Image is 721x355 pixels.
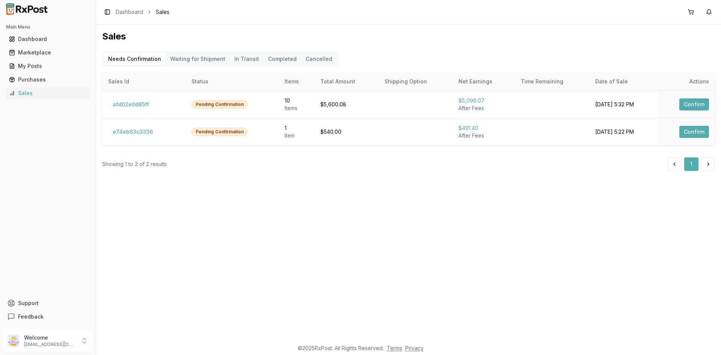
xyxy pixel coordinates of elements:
[453,73,515,91] th: Net Earnings
[6,86,90,100] a: Sales
[285,132,308,139] div: Item
[264,53,301,65] button: Completed
[3,296,93,310] button: Support
[8,335,20,347] img: User avatar
[379,73,453,91] th: Shipping Option
[18,313,44,320] span: Feedback
[679,98,709,110] button: Confirm
[102,73,186,91] th: Sales Id
[459,132,509,139] div: After Fees
[116,8,169,16] nav: breadcrumb
[6,32,90,46] a: Dashboard
[186,73,279,91] th: Status
[589,73,658,91] th: Date of Sale
[658,73,715,91] th: Actions
[459,124,509,132] div: $491.40
[3,47,93,59] button: Marketplace
[102,30,715,42] h1: Sales
[108,98,154,110] button: afd02e0d85ff
[104,53,166,65] button: Needs Confirmation
[230,53,264,65] button: In Transit
[24,334,76,341] p: Welcome
[387,345,402,351] a: Terms
[192,128,248,136] div: Pending Confirmation
[24,341,76,347] p: [EMAIL_ADDRESS][DOMAIN_NAME]
[3,3,51,15] img: RxPost Logo
[9,62,87,70] div: My Posts
[9,76,87,83] div: Purchases
[405,345,424,351] a: Privacy
[595,101,652,108] div: [DATE] 5:32 PM
[684,157,698,171] button: 1
[679,126,709,138] button: Confirm
[285,104,308,112] div: Item s
[3,310,93,323] button: Feedback
[156,8,169,16] span: Sales
[515,73,589,91] th: Time Remaining
[595,128,652,136] div: [DATE] 5:22 PM
[279,73,314,91] th: Items
[3,33,93,45] button: Dashboard
[192,100,248,109] div: Pending Confirmation
[9,49,87,56] div: Marketplace
[6,73,90,86] a: Purchases
[102,160,167,168] div: Showing 1 to 2 of 2 results
[3,87,93,99] button: Sales
[314,73,378,91] th: Total Amount
[116,8,143,16] a: Dashboard
[285,124,308,132] div: 1
[301,53,337,65] button: Cancelled
[9,89,87,97] div: Sales
[9,35,87,43] div: Dashboard
[6,46,90,59] a: Marketplace
[3,60,93,72] button: My Posts
[166,53,230,65] button: Waiting for Shipment
[459,97,509,104] div: $5,096.07
[320,101,372,108] div: $5,600.08
[108,126,157,138] button: e74eb63c3336
[285,97,308,104] div: 10
[459,104,509,112] div: After Fees
[320,128,372,136] div: $540.00
[6,24,90,30] h2: Main Menu
[3,74,93,86] button: Purchases
[6,59,90,73] a: My Posts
